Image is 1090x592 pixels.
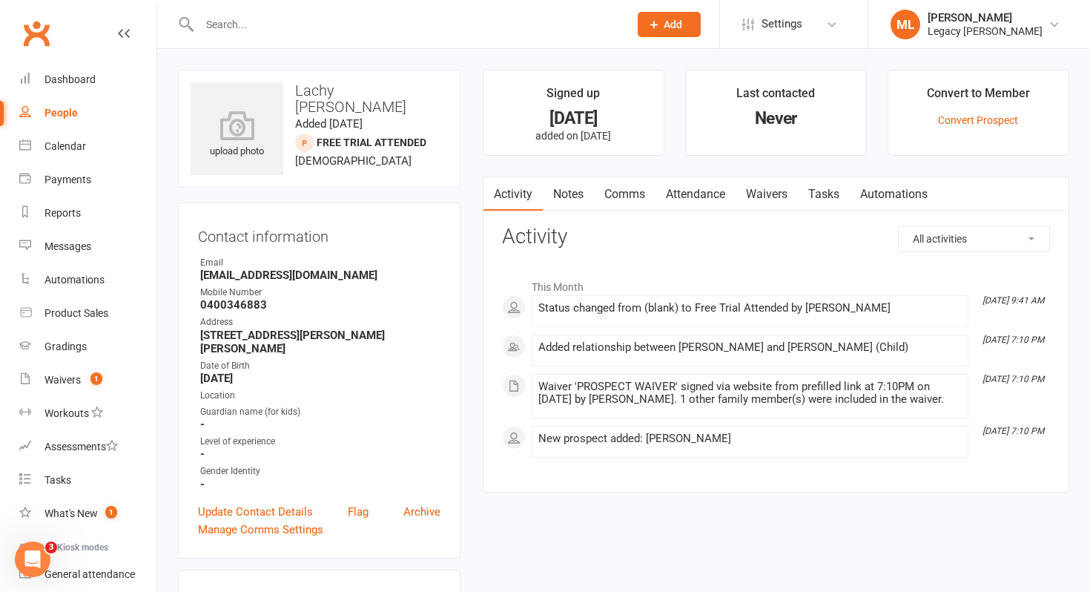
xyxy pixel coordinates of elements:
div: People [44,107,78,119]
div: Reports [44,207,81,219]
a: Messages [19,230,156,263]
div: Signed up [546,84,600,111]
a: People [19,96,156,130]
a: Tasks [19,464,156,497]
i: [DATE] 7:10 PM [982,374,1044,384]
input: Search... [195,14,618,35]
strong: [STREET_ADDRESS][PERSON_NAME][PERSON_NAME] [200,329,440,355]
a: Automations [19,263,156,297]
time: Added [DATE] [295,117,363,131]
div: Waiver 'PROSPECT WAIVER' signed via website from prefilled link at 7:10PM on [DATE] by [PERSON_NA... [538,381,962,406]
a: Archive [403,503,440,521]
strong: - [200,478,440,491]
a: General attendance kiosk mode [19,558,156,591]
li: This Month [502,272,1050,295]
div: What's New [44,507,98,519]
div: Gradings [44,341,87,352]
span: 1 [90,372,102,385]
p: added on [DATE] [497,130,650,142]
div: Last contacted [736,84,815,111]
a: Comms [594,177,655,211]
a: Dashboard [19,63,156,96]
a: Automations [850,177,938,211]
a: Payments [19,163,156,197]
div: [DATE] [497,111,650,126]
a: Reports [19,197,156,230]
a: Attendance [655,177,736,211]
div: Convert to Member [927,84,1030,111]
i: [DATE] 7:10 PM [982,426,1044,436]
i: [DATE] 7:10 PM [982,335,1044,345]
h3: Lachy [PERSON_NAME] [191,82,448,115]
div: Tasks [44,474,71,486]
h3: Contact information [198,223,440,245]
a: Gradings [19,330,156,364]
div: Never [699,111,853,126]
button: Add [638,12,701,37]
div: Legacy [PERSON_NAME] [928,24,1043,38]
div: New prospect added: [PERSON_NAME] [538,433,962,445]
strong: - [200,447,440,461]
span: 3 [45,542,57,553]
span: Free Trial Attended [317,137,426,148]
a: Waivers 1 [19,364,156,397]
div: Status changed from (blank) to Free Trial Attended by [PERSON_NAME] [538,302,962,315]
div: upload photo [191,111,283,159]
div: Date of Birth [200,359,440,373]
div: Added relationship between [PERSON_NAME] and [PERSON_NAME] (Child) [538,341,962,354]
strong: [DATE] [200,372,440,385]
span: 1 [105,506,117,519]
div: ML [891,10,920,39]
a: Assessments [19,430,156,464]
a: Waivers [736,177,798,211]
iframe: Intercom live chat [15,542,50,577]
a: Product Sales [19,297,156,330]
div: Address [200,315,440,329]
a: Activity [483,177,543,211]
div: Level of experience [200,435,440,449]
a: Convert Prospect [938,114,1018,126]
div: Assessments [44,441,118,453]
a: Workouts [19,397,156,430]
div: Messages [44,240,91,252]
div: Automations [44,274,105,286]
div: Mobile Number [200,286,440,300]
div: Waivers [44,374,81,386]
strong: [EMAIL_ADDRESS][DOMAIN_NAME] [200,269,440,282]
div: Payments [44,174,91,185]
div: Dashboard [44,73,96,85]
div: Guardian name (for kids) [200,405,440,419]
span: Add [664,19,682,30]
a: Manage Comms Settings [198,521,323,539]
div: Location [200,389,440,403]
div: [PERSON_NAME] [928,11,1043,24]
span: Settings [762,7,802,41]
div: Product Sales [44,307,108,319]
h3: Activity [502,226,1050,249]
div: Email [200,256,440,270]
div: Calendar [44,140,86,152]
strong: 0400346883 [200,298,440,312]
a: Notes [543,177,594,211]
div: Workouts [44,407,89,419]
a: Calendar [19,130,156,163]
a: Flag [348,503,369,521]
strong: - [200,418,440,431]
div: General attendance [44,568,135,580]
a: What's New1 [19,497,156,530]
a: Tasks [798,177,850,211]
span: [DEMOGRAPHIC_DATA] [295,154,412,168]
a: Clubworx [18,15,55,52]
i: [DATE] 9:41 AM [982,295,1044,306]
a: Update Contact Details [198,503,313,521]
div: Gender Identity [200,464,440,478]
